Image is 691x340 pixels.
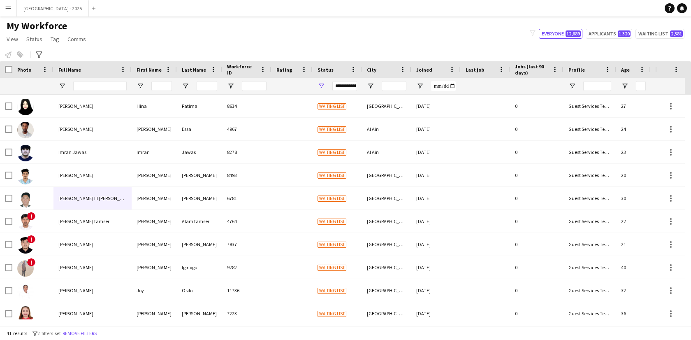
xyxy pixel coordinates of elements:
span: [PERSON_NAME] [58,103,93,109]
span: Waiting list [318,196,346,202]
button: Remove filters [61,329,98,338]
a: Tag [47,34,63,44]
div: [GEOGRAPHIC_DATA] [362,210,411,233]
div: 7223 [222,302,271,325]
div: 0 [510,233,563,256]
app-action-btn: Advanced filters [34,50,44,60]
div: Guest Services Team [563,95,616,117]
span: Waiting list [318,149,346,156]
a: Status [23,34,46,44]
span: Status [26,35,42,43]
div: [PERSON_NAME] [132,187,177,210]
div: 6781 [222,187,271,210]
span: Waiting list [318,219,346,225]
img: Isidro III Cacho [17,191,34,207]
span: [PERSON_NAME] III [PERSON_NAME] [58,195,134,201]
div: 0 [510,256,563,279]
span: Waiting list [318,103,346,109]
div: 8634 [222,95,271,117]
span: First Name [137,67,162,73]
div: 0 [510,95,563,117]
div: Guest Services Team [563,233,616,256]
div: 27 [616,95,651,117]
button: Open Filter Menu [621,82,628,90]
span: Last Name [182,67,206,73]
img: Hina Fatima [17,99,34,115]
span: Tag [51,35,59,43]
span: [PERSON_NAME] [58,172,93,178]
span: Workforce ID [227,63,257,76]
span: Imran Jawas [58,149,86,155]
span: [PERSON_NAME] [58,241,93,247]
div: Essa [177,118,222,140]
div: [GEOGRAPHIC_DATA] [362,256,411,279]
div: 0 [510,164,563,186]
img: Ishan Mohamed [17,168,34,184]
button: [GEOGRAPHIC_DATA] - 2025 [17,0,89,16]
span: [PERSON_NAME] tamser [58,218,109,224]
input: First Name Filter Input [151,81,172,91]
span: Comms [67,35,86,43]
img: Ibrahim Essa [17,122,34,138]
div: Igiriogu [177,256,222,279]
span: Age [621,67,630,73]
div: 0 [510,279,563,302]
input: Profile Filter Input [583,81,611,91]
div: Jawas [177,141,222,163]
div: 11736 [222,279,271,302]
input: City Filter Input [382,81,406,91]
div: 24 [616,118,651,140]
div: Hina [132,95,177,117]
span: Jobs (last 90 days) [515,63,549,76]
div: 30 [616,187,651,210]
span: [PERSON_NAME] [58,310,93,317]
button: Open Filter Menu [367,82,374,90]
span: ! [27,212,35,220]
div: Guest Services Team [563,141,616,163]
span: Waiting list [318,265,346,271]
button: Open Filter Menu [58,82,66,90]
div: [DATE] [411,210,461,233]
div: [DATE] [411,233,461,256]
span: Waiting list [318,172,346,179]
div: Osifo [177,279,222,302]
div: Guest Services Team [563,302,616,325]
div: Fatima [177,95,222,117]
div: [DATE] [411,187,461,210]
div: Guest Services Team [563,256,616,279]
img: Joseph Igiriogu [17,260,34,277]
span: Status [318,67,334,73]
div: Alam tamser [177,210,222,233]
span: Profile [568,67,585,73]
input: Age Filter Input [636,81,646,91]
div: Guest Services Team [563,118,616,140]
div: [PERSON_NAME] [132,233,177,256]
div: [GEOGRAPHIC_DATA] [362,279,411,302]
span: 1,320 [618,30,631,37]
img: Joylyn Baltazar [17,306,34,323]
button: Open Filter Menu [227,82,234,90]
button: Open Filter Menu [182,82,189,90]
a: Comms [64,34,89,44]
span: Joined [416,67,432,73]
div: 7837 [222,233,271,256]
div: [GEOGRAPHIC_DATA] [362,164,411,186]
div: Guest Services Team [563,164,616,186]
div: 21 [616,233,651,256]
span: [PERSON_NAME] [58,264,93,270]
div: 36 [616,302,651,325]
span: Last job [466,67,484,73]
button: Applicants1,320 [586,29,632,39]
span: [PERSON_NAME] [58,126,93,132]
span: 2,381 [670,30,683,37]
span: Full Name [58,67,81,73]
button: Waiting list2,381 [635,29,684,39]
button: Open Filter Menu [137,82,144,90]
div: [PERSON_NAME] [132,118,177,140]
div: 8278 [222,141,271,163]
div: Al Ain [362,118,411,140]
button: Everyone12,689 [539,29,582,39]
span: 12,689 [566,30,581,37]
div: [DATE] [411,141,461,163]
div: 20 [616,164,651,186]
